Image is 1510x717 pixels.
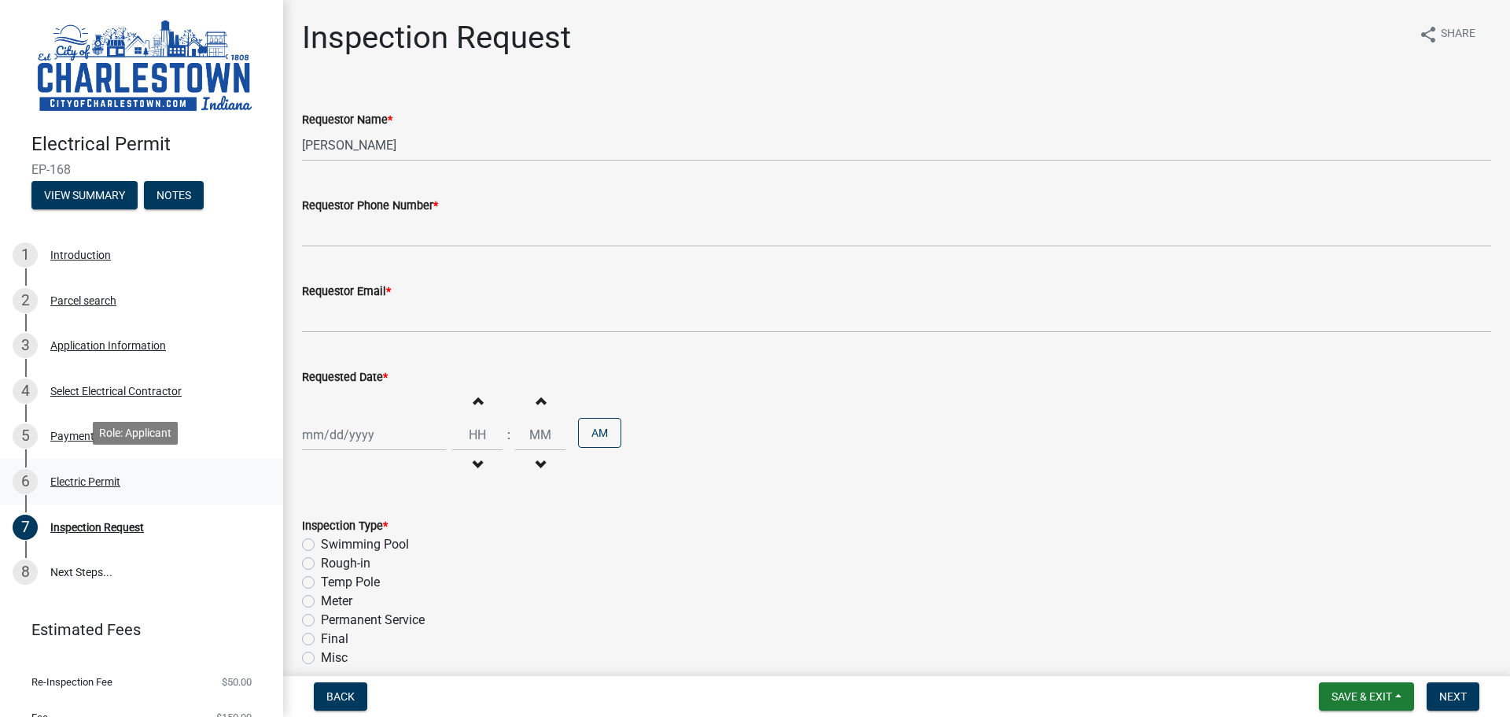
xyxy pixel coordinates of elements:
div: 2 [13,288,38,313]
wm-modal-confirm: Notes [144,190,204,202]
label: Swimming Pool [321,535,409,554]
div: Role: Applicant [93,422,178,445]
label: Final [321,630,348,649]
div: 7 [13,515,38,540]
div: 1 [13,242,38,268]
label: Rough-in [321,554,370,573]
div: Inspection Request [50,522,144,533]
label: Requestor Name [302,115,392,126]
label: Inspection Type [302,521,388,532]
div: Application Information [50,340,166,351]
label: Temp Pole [321,573,380,592]
button: Save & Exit [1319,682,1414,711]
div: Payment [50,431,94,442]
div: Introduction [50,249,111,261]
label: Requested Date [302,372,388,383]
label: Meter [321,592,352,611]
div: 6 [13,469,38,494]
label: Requestor Email [302,286,391,298]
span: Next [1439,690,1467,703]
span: $50.00 [222,677,252,687]
button: Notes [144,181,204,209]
a: Estimated Fees [13,614,258,645]
h1: Inspection Request [302,19,571,57]
wm-modal-confirm: Summary [31,190,138,202]
span: Re-Inspection Fee [31,677,112,687]
h4: Electrical Permit [31,133,271,156]
button: View Summary [31,181,138,209]
div: Parcel search [50,295,116,306]
label: Permanent Service [321,611,425,630]
label: Misc [321,649,348,667]
div: 8 [13,560,38,585]
div: 3 [13,333,38,358]
div: 4 [13,379,38,404]
i: share [1419,25,1438,44]
button: Back [314,682,367,711]
button: shareShare [1406,19,1488,50]
button: AM [578,418,621,448]
span: EP-168 [31,162,252,177]
span: Share [1441,25,1475,44]
input: Hours [452,419,503,451]
div: : [503,426,515,445]
span: Save & Exit [1331,690,1392,703]
img: City of Charlestown, Indiana [31,17,258,116]
div: Electric Permit [50,476,120,487]
div: 5 [13,423,38,449]
input: Minutes [515,419,565,451]
div: Select Electrical Contractor [50,386,182,397]
span: Back [326,690,355,703]
label: Requestor Phone Number [302,201,438,212]
button: Next [1427,682,1479,711]
input: mm/dd/yyyy [302,419,446,451]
